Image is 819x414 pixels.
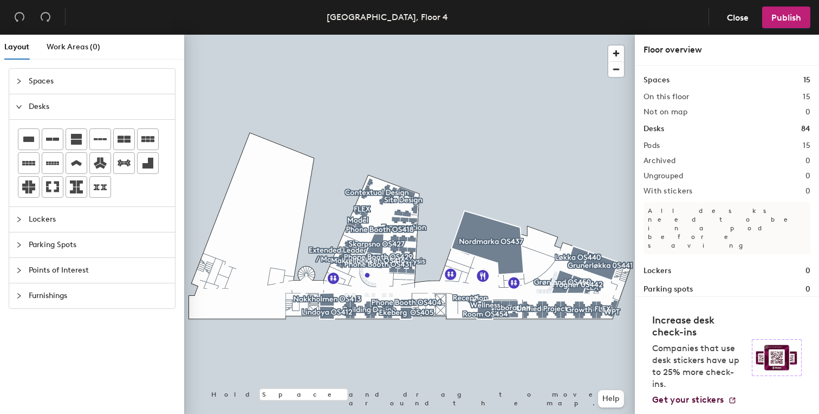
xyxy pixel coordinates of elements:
button: Close [718,7,758,28]
h2: Archived [643,157,675,165]
h2: Ungrouped [643,172,684,180]
h1: 0 [805,265,810,277]
span: Close [727,12,749,23]
span: Desks [29,94,168,119]
span: expanded [16,104,22,110]
span: Lockers [29,207,168,232]
button: Help [598,390,624,407]
h1: 0 [805,283,810,295]
h1: Parking spots [643,283,693,295]
h1: Lockers [643,265,671,277]
span: collapsed [16,267,22,274]
h1: Desks [643,123,664,135]
button: Publish [762,7,810,28]
span: Work Areas (0) [47,42,100,51]
img: Sticker logo [752,339,802,376]
span: collapsed [16,78,22,85]
span: Publish [771,12,801,23]
h2: 15 [803,93,810,101]
span: collapsed [16,216,22,223]
div: [GEOGRAPHIC_DATA], Floor 4 [327,10,448,24]
p: All desks need to be in a pod before saving [643,202,810,254]
a: Get your stickers [652,394,737,405]
h2: 0 [805,108,810,117]
button: Redo (⌘ + ⇧ + Z) [35,7,56,28]
p: Companies that use desk stickers have up to 25% more check-ins. [652,342,745,390]
h1: 84 [801,123,810,135]
h2: On this floor [643,93,690,101]
h2: With stickers [643,187,693,196]
h2: 0 [805,172,810,180]
h4: Increase desk check-ins [652,314,745,338]
h2: 15 [803,141,810,150]
h2: Not on map [643,108,687,117]
h2: 0 [805,187,810,196]
span: collapsed [16,293,22,299]
h2: 0 [805,157,810,165]
button: Undo (⌘ + Z) [9,7,30,28]
h1: Spaces [643,74,669,86]
span: Points of Interest [29,258,168,283]
h1: 15 [803,74,810,86]
span: Spaces [29,69,168,94]
span: Get your stickers [652,394,724,405]
h2: Pods [643,141,660,150]
span: Layout [4,42,29,51]
div: Floor overview [643,43,810,56]
span: collapsed [16,242,22,248]
span: Furnishings [29,283,168,308]
span: Parking Spots [29,232,168,257]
